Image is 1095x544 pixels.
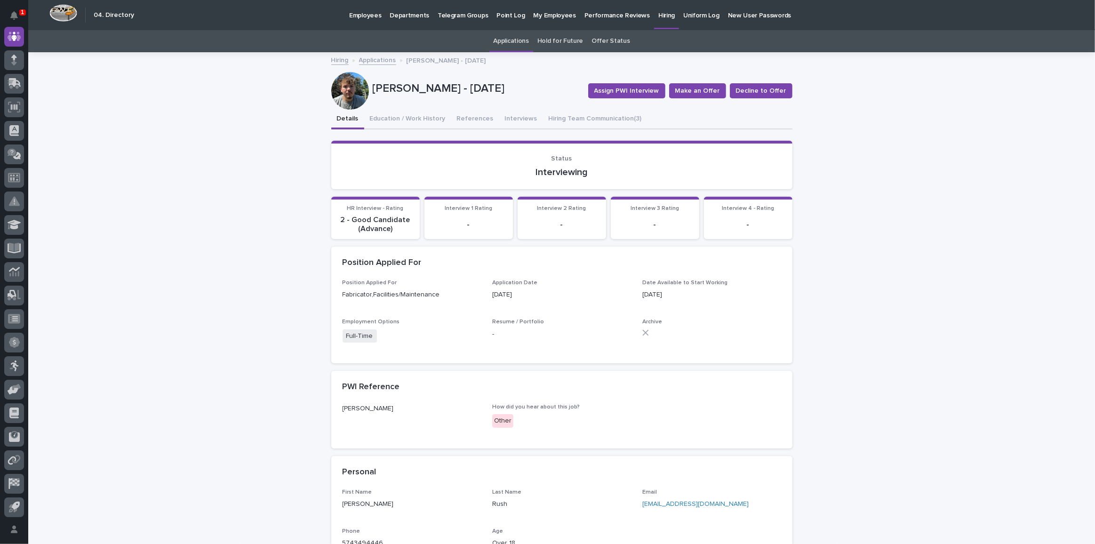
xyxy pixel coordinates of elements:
[337,216,414,233] p: 2 - Good Candidate (Advance)
[492,329,631,339] p: -
[722,206,774,211] span: Interview 4 - Rating
[499,110,543,129] button: Interviews
[631,206,679,211] span: Interview 3 Rating
[492,414,513,428] div: Other
[359,54,396,65] a: Applications
[343,382,400,392] h2: PWI Reference
[49,4,77,22] img: Workspace Logo
[4,6,24,25] button: Notifications
[594,86,659,96] span: Assign PWI Interview
[364,110,451,129] button: Education / Work History
[343,329,377,343] span: Full-Time
[347,206,404,211] span: HR Interview - Rating
[343,489,372,495] span: First Name
[343,404,481,414] p: [PERSON_NAME]
[616,220,694,229] p: -
[710,220,787,229] p: -
[343,528,360,534] span: Phone
[492,404,580,410] span: How did you hear about this job?
[343,319,400,325] span: Employment Options
[21,9,24,16] p: 1
[537,206,586,211] span: Interview 2 Rating
[669,83,726,98] button: Make an Offer
[642,290,781,300] p: [DATE]
[537,30,583,52] a: Hold for Future
[588,83,665,98] button: Assign PWI Interview
[675,86,720,96] span: Make an Offer
[492,280,537,286] span: Application Date
[451,110,499,129] button: References
[492,499,631,509] p: Rush
[492,319,544,325] span: Resume / Portfolio
[430,220,507,229] p: -
[494,30,529,52] a: Applications
[331,54,349,65] a: Hiring
[730,83,792,98] button: Decline to Offer
[523,220,600,229] p: -
[492,489,521,495] span: Last Name
[551,155,572,162] span: Status
[736,86,786,96] span: Decline to Offer
[407,55,486,65] p: [PERSON_NAME] - [DATE]
[642,489,657,495] span: Email
[94,11,134,19] h2: 04. Directory
[642,501,749,507] a: [EMAIL_ADDRESS][DOMAIN_NAME]
[373,82,581,96] p: [PERSON_NAME] - [DATE]
[445,206,492,211] span: Interview 1 Rating
[343,290,481,300] p: Fabricator,Facilities/Maintenance
[343,499,481,509] p: [PERSON_NAME]
[591,30,630,52] a: Offer Status
[642,319,662,325] span: Archive
[543,110,647,129] button: Hiring Team Communication (3)
[12,11,24,26] div: Notifications1
[492,290,631,300] p: [DATE]
[642,280,727,286] span: Date Available to Start Working
[331,110,364,129] button: Details
[343,467,376,478] h2: Personal
[343,167,781,178] p: Interviewing
[343,280,397,286] span: Position Applied For
[492,528,503,534] span: Age
[343,258,422,268] h2: Position Applied For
